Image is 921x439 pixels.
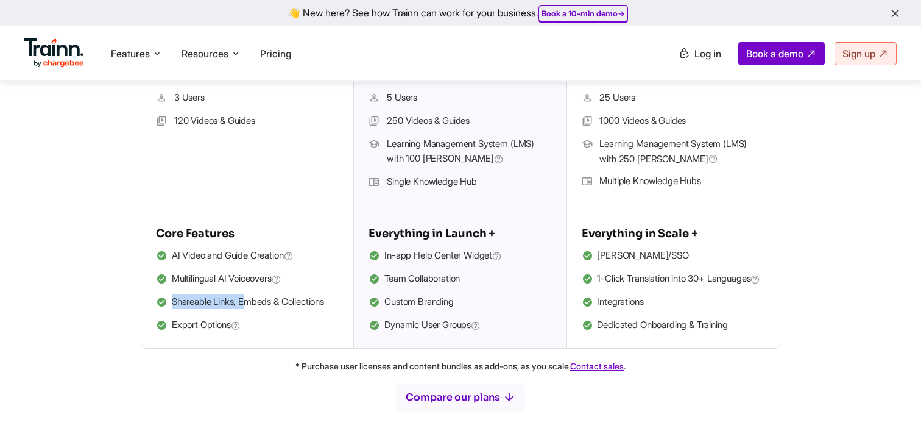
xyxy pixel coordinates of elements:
[860,380,921,439] iframe: Chat Widget
[73,359,848,374] p: * Purchase user licenses and content bundles as add-ons, as you scale. .
[369,90,551,106] li: 5 Users
[582,318,765,334] li: Dedicated Onboarding & Training
[384,318,481,334] span: Dynamic User Groups
[156,113,339,129] li: 120 Videos & Guides
[156,224,339,243] h5: Core Features
[156,294,339,310] li: Shareable Links, Embeds & Collections
[842,48,875,60] span: Sign up
[369,294,551,310] li: Custom Branding
[738,42,825,65] a: Book a demo
[384,248,502,264] span: In-app Help Center Widget
[582,174,765,190] li: Multiple Knowledge Hubs
[182,47,228,60] span: Resources
[599,137,764,166] span: Learning Management System (LMS) with 250 [PERSON_NAME]
[395,383,526,412] button: Compare our plans
[694,48,721,60] span: Log in
[582,248,765,264] li: [PERSON_NAME]/SSO
[156,90,339,106] li: 3 Users
[24,38,84,68] img: Trainn Logo
[172,248,294,264] span: AI Video and Guide Creation
[542,9,625,18] a: Book a 10-min demo→
[387,137,551,167] span: Learning Management System (LMS) with 100 [PERSON_NAME]
[582,224,765,243] h5: Everything in Scale +
[369,271,551,287] li: Team Collaboration
[369,224,551,243] h5: Everything in Launch +
[260,48,291,60] a: Pricing
[570,361,624,371] a: Contact sales
[369,113,551,129] li: 250 Videos & Guides
[671,43,729,65] a: Log in
[172,318,241,334] span: Export Options
[746,48,803,60] span: Book a demo
[835,42,897,65] a: Sign up
[172,271,281,287] span: Multilingual AI Voiceovers
[111,47,150,60] span: Features
[582,90,765,106] li: 25 Users
[7,7,914,19] div: 👋 New here? See how Trainn can work for your business.
[582,294,765,310] li: Integrations
[369,174,551,190] li: Single Knowledge Hub
[597,271,760,287] span: 1-Click Translation into 30+ Languages
[542,9,618,18] b: Book a 10-min demo
[582,113,765,129] li: 1000 Videos & Guides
